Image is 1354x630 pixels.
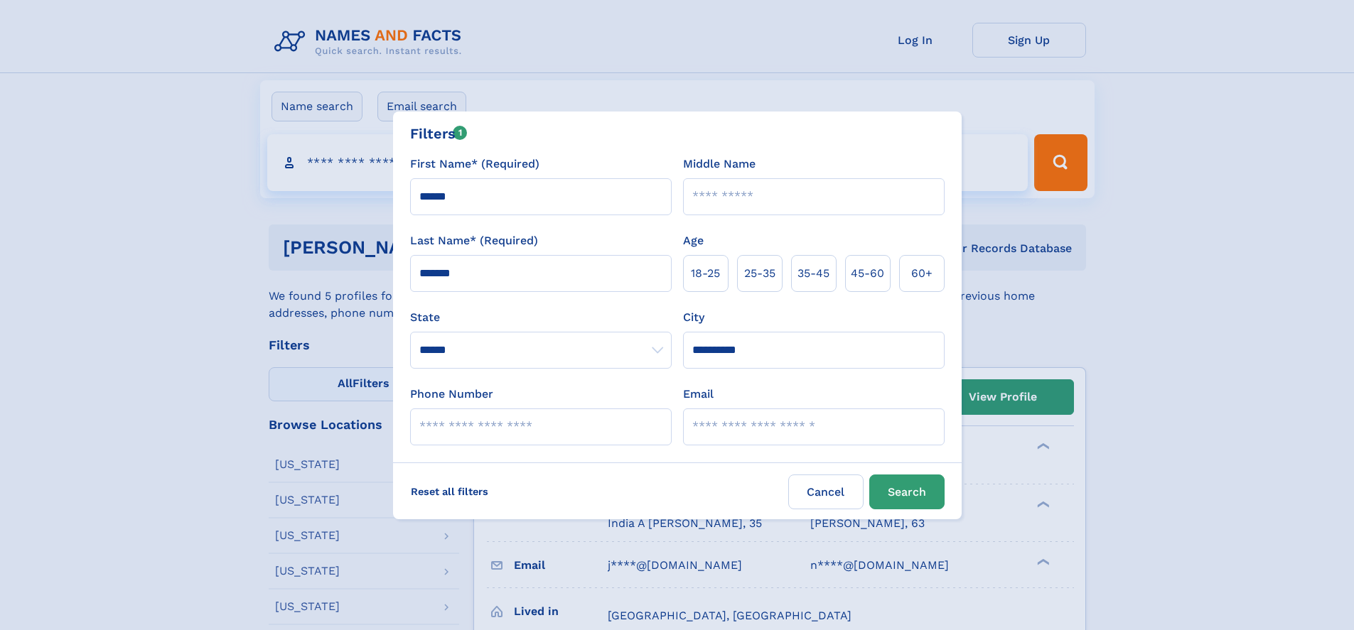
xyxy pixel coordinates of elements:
[410,386,493,403] label: Phone Number
[683,309,704,326] label: City
[788,474,864,509] label: Cancel
[851,265,884,282] span: 45‑60
[410,156,539,173] label: First Name* (Required)
[797,265,829,282] span: 35‑45
[410,123,468,144] div: Filters
[683,232,704,249] label: Age
[744,265,775,282] span: 25‑35
[683,156,756,173] label: Middle Name
[691,265,720,282] span: 18‑25
[869,474,945,509] button: Search
[683,386,714,403] label: Email
[410,309,672,326] label: State
[410,232,538,249] label: Last Name* (Required)
[402,474,498,509] label: Reset all filters
[911,265,933,282] span: 60+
